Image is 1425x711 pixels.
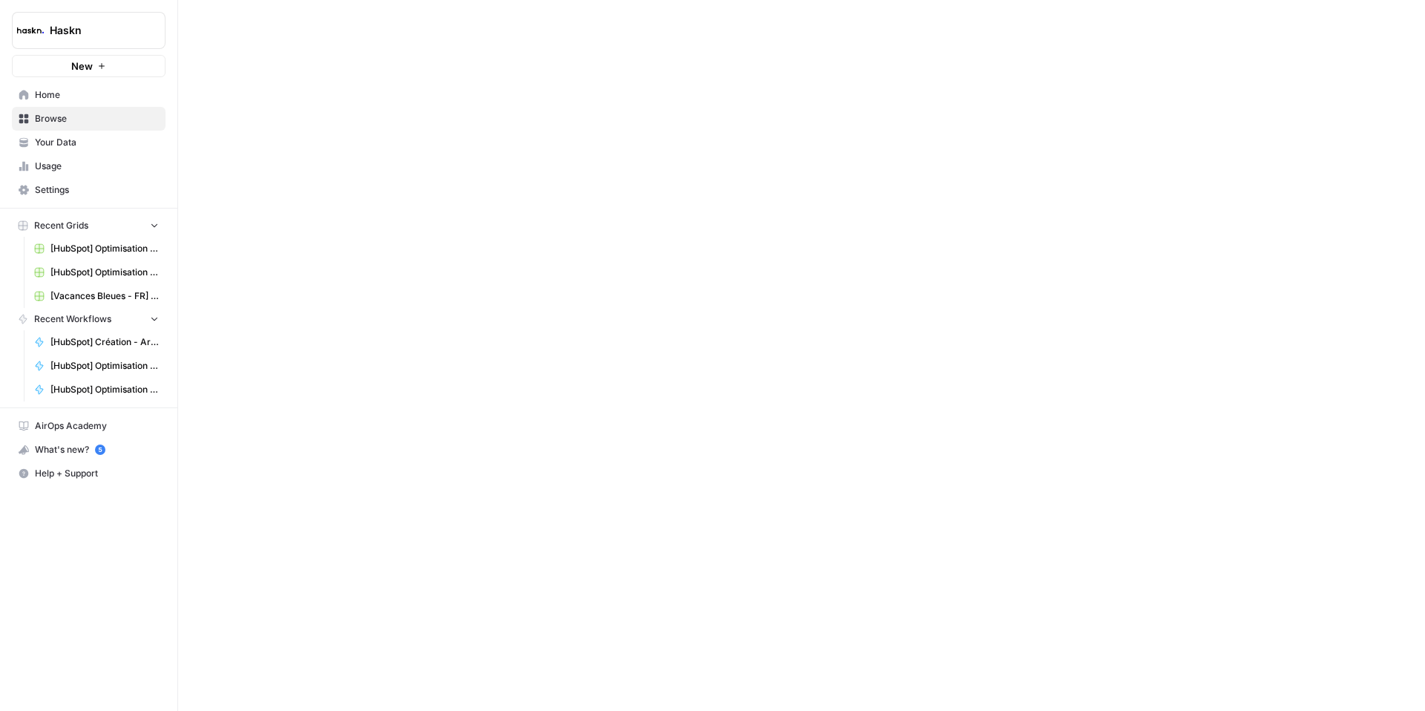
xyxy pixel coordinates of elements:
a: [HubSpot] Optimisation - Articles de blog + outils [27,354,166,378]
span: Help + Support [35,467,159,480]
span: Recent Grids [34,219,88,232]
span: Usage [35,160,159,173]
button: Workspace: Haskn [12,12,166,49]
span: [HubSpot] Création - Articles de blog [50,335,159,349]
button: What's new? 5 [12,438,166,462]
span: Settings [35,183,159,197]
a: 5 [95,445,105,455]
a: [HubSpot] Optimisation - Articles de blog [27,237,166,261]
a: Settings [12,178,166,202]
span: [Vacances Bleues - FR] Pages refonte sites hôtels - [GEOGRAPHIC_DATA] [50,289,159,303]
a: [HubSpot] Optimisation - Articles de blog + outils [27,261,166,284]
span: Home [35,88,159,102]
a: AirOps Academy [12,414,166,438]
img: Haskn Logo [17,17,44,44]
span: [HubSpot] Optimisation - Articles de blog [50,242,159,255]
div: What's new? [13,439,165,461]
span: [HubSpot] Optimisation - Articles de blog + outils [50,359,159,373]
span: Haskn [50,23,140,38]
button: Recent Workflows [12,308,166,330]
button: Help + Support [12,462,166,485]
a: Browse [12,107,166,131]
a: Home [12,83,166,107]
button: Recent Grids [12,214,166,237]
span: [HubSpot] Optimisation - Articles de blog + outils [50,266,159,279]
button: New [12,55,166,77]
text: 5 [98,446,102,453]
a: Your Data [12,131,166,154]
span: Recent Workflows [34,312,111,326]
span: Browse [35,112,159,125]
a: [HubSpot] Optimisation - Articles de blog [27,378,166,402]
a: [Vacances Bleues - FR] Pages refonte sites hôtels - [GEOGRAPHIC_DATA] [27,284,166,308]
span: Your Data [35,136,159,149]
span: AirOps Academy [35,419,159,433]
span: New [71,59,93,73]
a: [HubSpot] Création - Articles de blog [27,330,166,354]
span: [HubSpot] Optimisation - Articles de blog [50,383,159,396]
a: Usage [12,154,166,178]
